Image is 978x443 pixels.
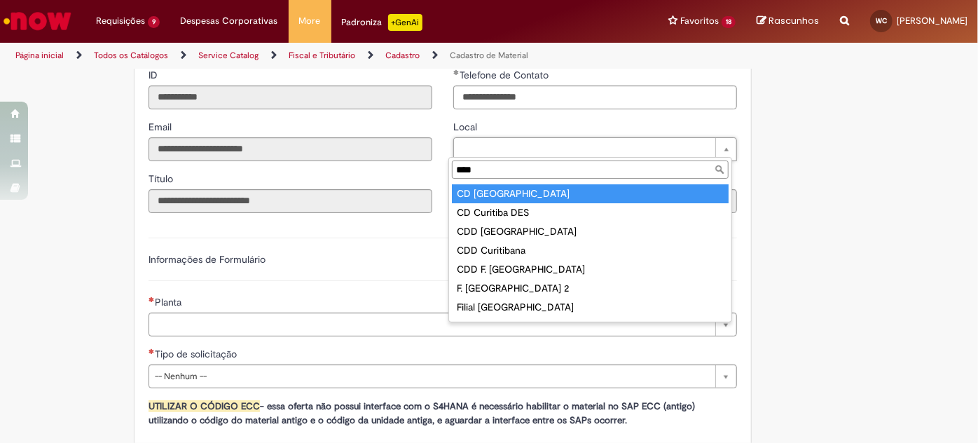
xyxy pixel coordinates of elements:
ul: Local [449,182,731,322]
div: CD [GEOGRAPHIC_DATA] [452,184,729,203]
div: CDD F. [GEOGRAPHIC_DATA] [452,260,729,279]
div: CDD Curitibana [452,241,729,260]
div: Refrigerantes Curitibana [452,317,729,336]
div: F. [GEOGRAPHIC_DATA] 2 [452,279,729,298]
div: CD Curitiba DES [452,203,729,222]
div: CDD [GEOGRAPHIC_DATA] [452,222,729,241]
div: Filial [GEOGRAPHIC_DATA] [452,298,729,317]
